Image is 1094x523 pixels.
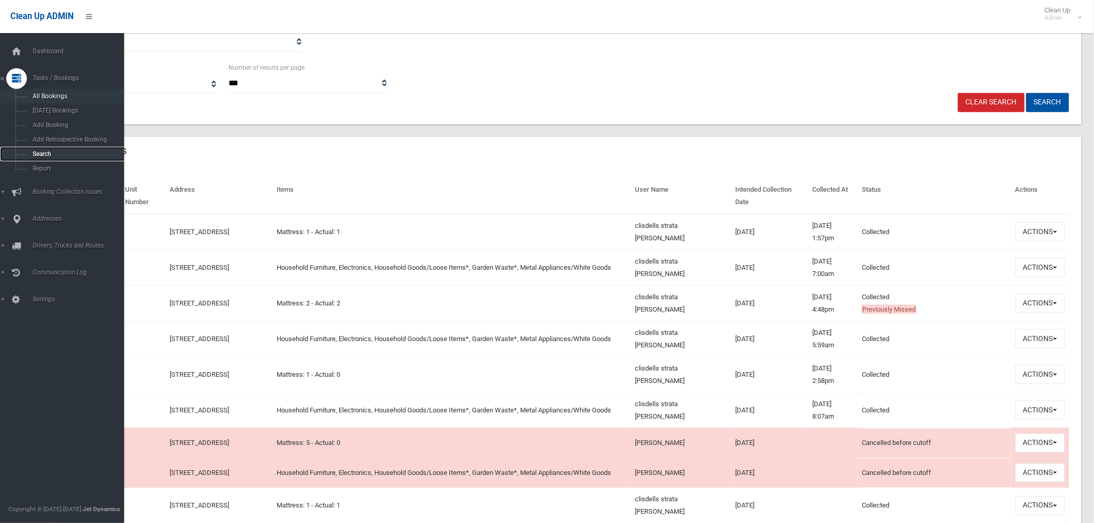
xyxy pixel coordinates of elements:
[732,250,809,285] td: [DATE]
[1015,496,1065,515] button: Actions
[808,214,858,250] td: [DATE] 1:57pm
[170,228,229,236] a: [STREET_ADDRESS]
[29,150,124,158] span: Search
[732,321,809,357] td: [DATE]
[631,214,731,250] td: clisdells strata [PERSON_NAME]
[631,285,731,321] td: clisdells strata [PERSON_NAME]
[862,305,916,314] span: Previously Missed
[1015,401,1065,420] button: Actions
[272,285,631,321] td: Mattress: 2 - Actual: 2
[631,178,731,214] th: User Name
[29,215,133,222] span: Addresses
[808,178,858,214] th: Collected At
[631,458,731,488] td: [PERSON_NAME]
[808,392,858,428] td: [DATE] 8:07am
[958,93,1025,112] a: Clear Search
[170,406,229,414] a: [STREET_ADDRESS]
[170,501,229,509] a: [STREET_ADDRESS]
[858,285,1011,321] td: Collected
[170,439,229,447] a: [STREET_ADDRESS]
[732,178,809,214] th: Intended Collection Date
[8,505,81,513] span: Copyright © [DATE]-[DATE]
[29,188,133,195] span: Booking Collection Issues
[272,250,631,285] td: Household Furniture, Electronics, Household Goods/Loose Items*, Garden Waste*, Metal Appliances/W...
[1040,6,1081,22] span: Clean Up
[170,469,229,476] a: [STREET_ADDRESS]
[858,214,1011,250] td: Collected
[272,214,631,250] td: Mattress: 1 - Actual: 1
[1015,294,1065,313] button: Actions
[272,392,631,428] td: Household Furniture, Electronics, Household Goods/Loose Items*, Garden Waste*, Metal Appliances/W...
[631,250,731,285] td: clisdells strata [PERSON_NAME]
[229,62,305,73] label: Number of results per page
[858,392,1011,428] td: Collected
[272,458,631,488] td: Household Furniture, Electronics, Household Goods/Loose Items*, Garden Waste*, Metal Appliances/W...
[170,335,229,343] a: [STREET_ADDRESS]
[29,74,133,82] span: Tasks / Bookings
[732,285,809,321] td: [DATE]
[732,357,809,392] td: [DATE]
[858,250,1011,285] td: Collected
[121,178,165,214] th: Unit Number
[732,458,809,488] td: [DATE]
[165,178,272,214] th: Address
[29,48,133,55] span: Dashboard
[29,165,124,172] span: Report
[808,285,858,321] td: [DATE] 4:48pm
[29,93,124,100] span: All Bookings
[858,458,1011,488] td: Cancelled before cutoff
[29,269,133,276] span: Communication Log
[272,428,631,458] td: Mattress: 5 - Actual: 0
[808,321,858,357] td: [DATE] 5:59am
[83,505,120,513] strong: Jet Dynamics
[631,428,731,458] td: [PERSON_NAME]
[29,296,133,303] span: Settings
[10,11,73,21] span: Clean Up ADMIN
[272,178,631,214] th: Items
[858,321,1011,357] td: Collected
[858,428,1011,458] td: Cancelled before cutoff
[1015,258,1065,277] button: Actions
[808,357,858,392] td: [DATE] 2:58pm
[29,136,124,143] span: Add Retrospective Booking
[29,107,124,114] span: [DATE] Bookings
[1011,178,1069,214] th: Actions
[631,392,731,428] td: clisdells strata [PERSON_NAME]
[29,121,124,129] span: Add Booking
[631,357,731,392] td: clisdells strata [PERSON_NAME]
[29,242,133,249] span: Drivers, Trucks and Routes
[1015,434,1065,453] button: Actions
[1015,464,1065,483] button: Actions
[732,392,809,428] td: [DATE]
[1045,14,1071,22] small: Admin
[1015,365,1065,384] button: Actions
[272,357,631,392] td: Mattress: 1 - Actual: 0
[1015,222,1065,241] button: Actions
[170,371,229,378] a: [STREET_ADDRESS]
[170,264,229,271] a: [STREET_ADDRESS]
[631,321,731,357] td: clisdells strata [PERSON_NAME]
[732,428,809,458] td: [DATE]
[858,357,1011,392] td: Collected
[858,178,1011,214] th: Status
[808,250,858,285] td: [DATE] 7:00am
[732,214,809,250] td: [DATE]
[1026,93,1069,112] button: Search
[272,321,631,357] td: Household Furniture, Electronics, Household Goods/Loose Items*, Garden Waste*, Metal Appliances/W...
[170,299,229,307] a: [STREET_ADDRESS]
[1015,329,1065,348] button: Actions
